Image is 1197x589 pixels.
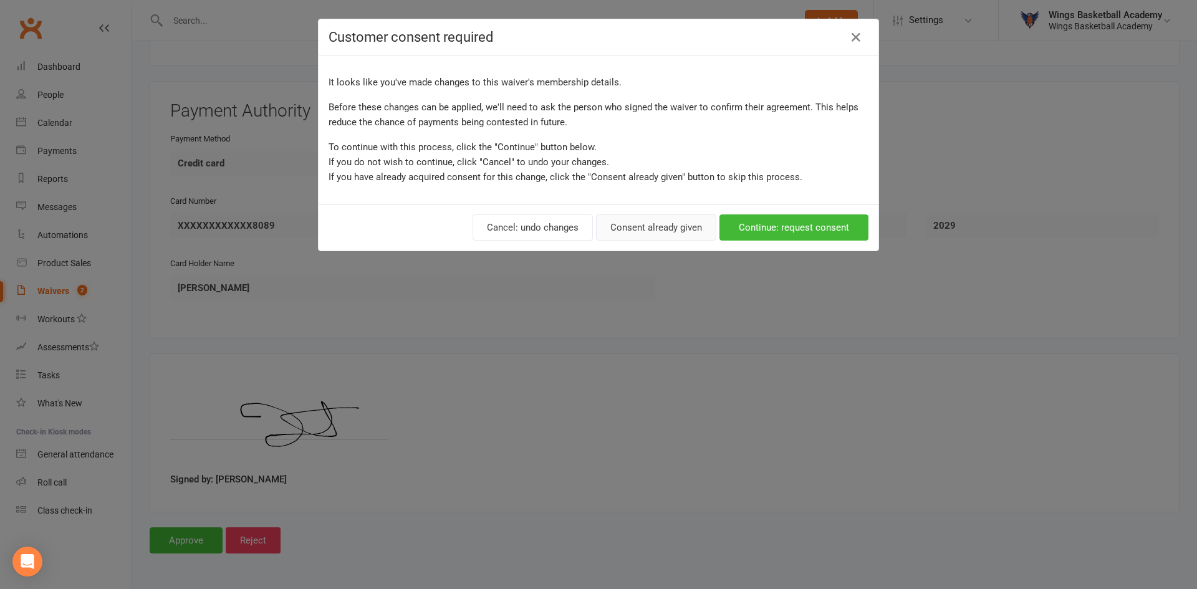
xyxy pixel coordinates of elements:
[596,214,716,241] button: Consent already given
[473,214,593,241] button: Cancel: undo changes
[329,140,868,184] p: To continue with this process, click the "Continue" button below. If you do not wish to continue,...
[846,27,866,47] button: Close
[719,214,868,241] button: Continue: request consent
[329,75,868,90] p: It looks like you've made changes to this waiver's membership details.
[329,100,868,130] p: Before these changes can be applied, we'll need to ask the person who signed the waiver to confir...
[12,547,42,577] div: Open Intercom Messenger
[329,29,493,45] span: Customer consent required
[329,171,802,183] span: If you have already acquired consent for this change, click the "Consent already given" button to...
